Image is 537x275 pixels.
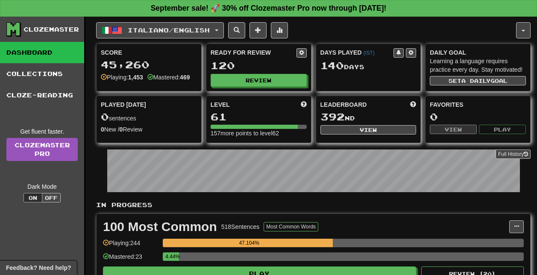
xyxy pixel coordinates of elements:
div: Playing: 244 [103,239,158,253]
div: Mastered: [147,73,190,82]
button: Most Common Words [264,222,318,231]
div: 0 [430,111,526,122]
div: Favorites [430,100,526,109]
div: Dark Mode [6,182,78,191]
div: 100 Most Common [103,220,217,233]
a: (IST) [363,50,374,56]
button: Add sentence to collection [249,22,267,38]
span: Leaderboard [320,100,367,109]
a: ClozemasterPro [6,138,78,161]
div: sentences [101,111,197,123]
button: Off [42,193,61,202]
div: Day s [320,60,417,71]
div: New / Review [101,125,197,134]
strong: 0 [101,126,104,133]
div: 518 Sentences [221,222,260,231]
button: Play [479,125,526,134]
p: In Progress [96,201,531,209]
span: Open feedback widget [6,263,71,272]
div: Learning a language requires practice every day. Stay motivated! [430,57,526,74]
span: 392 [320,111,345,123]
div: Daily Goal [430,48,526,57]
strong: 1,453 [128,74,143,81]
div: Playing: [101,73,143,82]
span: Level [211,100,230,109]
strong: 469 [180,74,190,81]
div: 47.104% [165,239,333,247]
span: Score more points to level up [301,100,307,109]
span: This week in points, UTC [410,100,416,109]
div: Clozemaster [23,25,79,34]
div: Score [101,48,197,57]
div: 45,260 [101,59,197,70]
div: 157 more points to level 62 [211,129,307,137]
div: Get fluent faster. [6,127,78,136]
div: nd [320,111,417,123]
span: 140 [320,59,344,71]
button: Review [211,74,307,87]
button: Seta dailygoal [430,76,526,85]
span: 0 [101,111,109,123]
button: On [23,193,42,202]
div: Ready for Review [211,48,296,57]
div: Days Played [320,48,394,57]
span: Italiano / English [128,26,210,34]
div: 4.44% [165,252,179,261]
strong: 0 [120,126,123,133]
div: 61 [211,111,307,122]
button: Italiano/English [96,22,224,38]
div: 120 [211,60,307,71]
span: Played [DATE] [101,100,146,109]
div: Mastered: 23 [103,252,158,266]
button: Search sentences [228,22,245,38]
button: Full History [496,149,531,159]
button: View [430,125,477,134]
strong: September sale! 🚀 30% off Clozemaster Pro now through [DATE]! [151,4,387,12]
button: View [320,125,417,135]
button: More stats [271,22,288,38]
span: a daily [461,78,490,84]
